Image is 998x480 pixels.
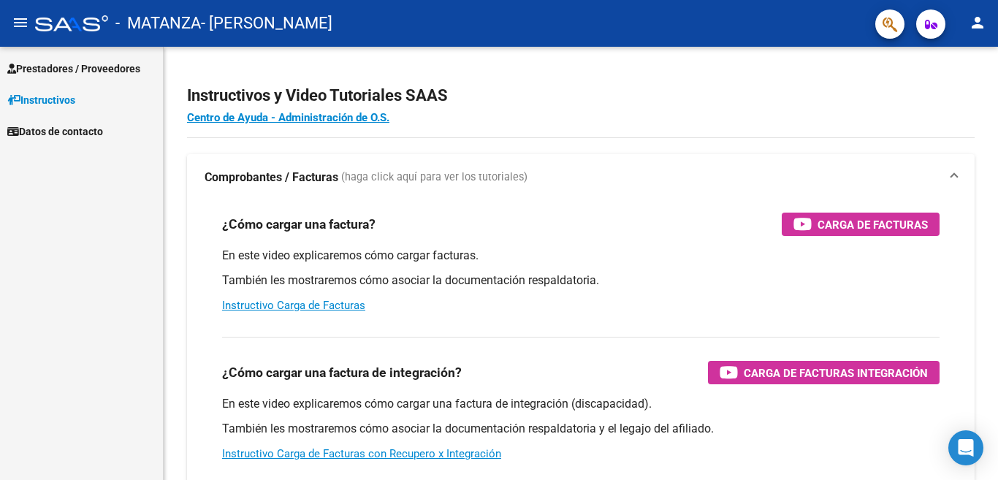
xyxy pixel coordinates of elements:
div: Open Intercom Messenger [948,430,983,465]
span: Instructivos [7,92,75,108]
span: Prestadores / Proveedores [7,61,140,77]
span: Carga de Facturas [818,216,928,234]
a: Centro de Ayuda - Administración de O.S. [187,111,389,124]
p: También les mostraremos cómo asociar la documentación respaldatoria y el legajo del afiliado. [222,421,940,437]
h2: Instructivos y Video Tutoriales SAAS [187,82,975,110]
mat-expansion-panel-header: Comprobantes / Facturas (haga click aquí para ver los tutoriales) [187,154,975,201]
a: Instructivo Carga de Facturas con Recupero x Integración [222,447,501,460]
mat-icon: person [969,14,986,31]
p: También les mostraremos cómo asociar la documentación respaldatoria. [222,273,940,289]
span: - MATANZA [115,7,201,39]
p: En este video explicaremos cómo cargar una factura de integración (discapacidad). [222,396,940,412]
button: Carga de Facturas Integración [708,361,940,384]
a: Instructivo Carga de Facturas [222,299,365,312]
h3: ¿Cómo cargar una factura de integración? [222,362,462,383]
span: (haga click aquí para ver los tutoriales) [341,169,527,186]
p: En este video explicaremos cómo cargar facturas. [222,248,940,264]
span: Carga de Facturas Integración [744,364,928,382]
button: Carga de Facturas [782,213,940,236]
mat-icon: menu [12,14,29,31]
strong: Comprobantes / Facturas [205,169,338,186]
span: - [PERSON_NAME] [201,7,332,39]
h3: ¿Cómo cargar una factura? [222,214,376,235]
span: Datos de contacto [7,123,103,140]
